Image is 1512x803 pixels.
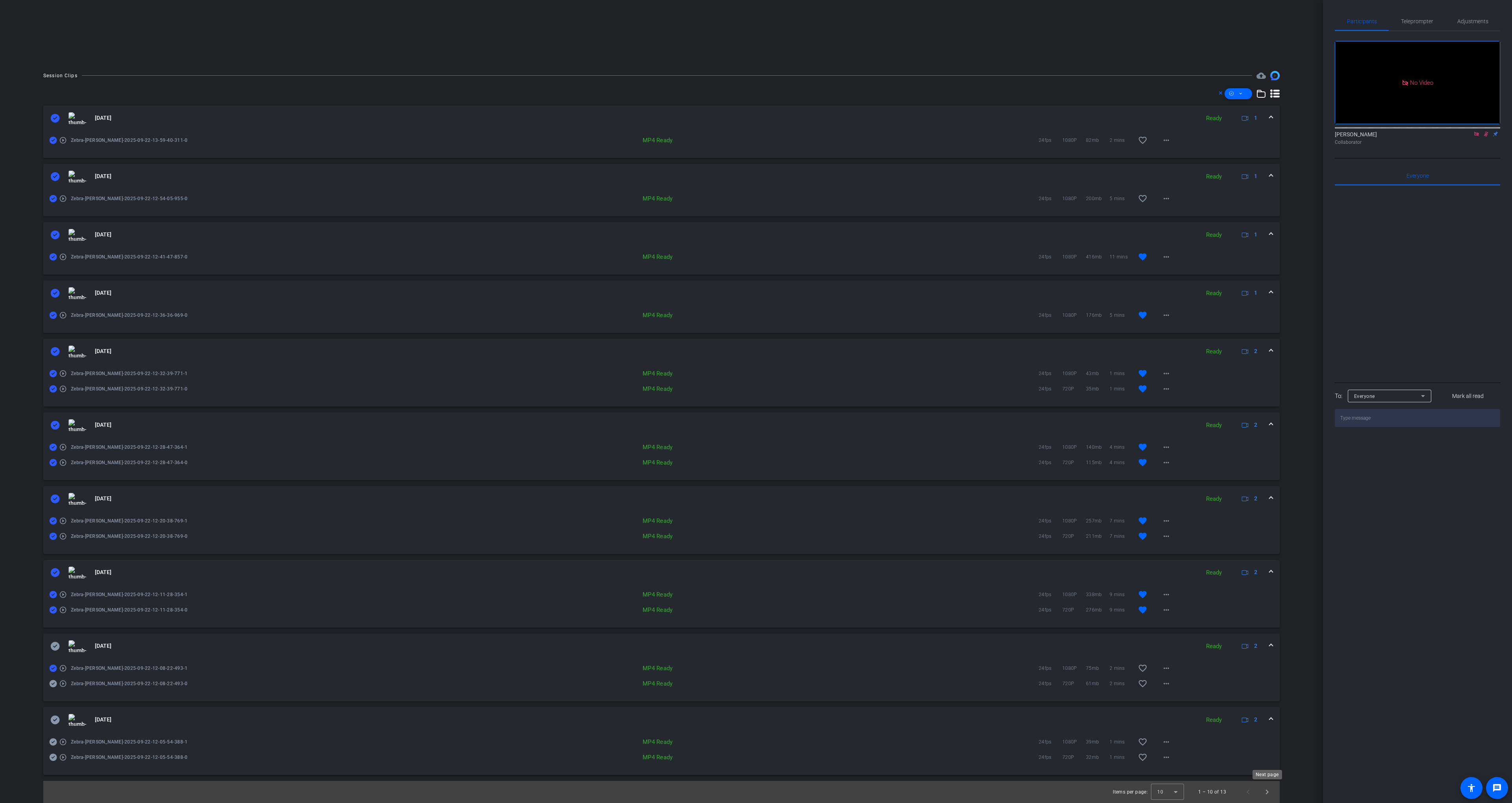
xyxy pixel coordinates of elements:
[534,532,676,540] div: MP4 Ready
[59,591,67,599] mat-icon: play_circle_outline
[71,517,368,525] span: Zebra-[PERSON_NAME]-2025-09-22-12-20-38-769-1
[1202,230,1226,240] div: Ready
[1039,606,1062,614] span: 24fps
[69,229,86,241] img: thumb-nail
[1467,783,1476,793] mat-icon: accessibility
[1202,347,1226,356] div: Ready
[1039,680,1062,688] span: 24fps
[43,306,1280,333] div: thumb-nail[DATE]Ready1
[43,247,1280,275] div: thumb-nail[DATE]Ready1
[1062,517,1086,525] span: 1080P
[1110,459,1133,467] span: 4 mins
[71,532,368,540] span: Zebra-[PERSON_NAME]-2025-09-22-12-20-38-769-0
[43,438,1280,480] div: thumb-nail[DATE]Ready2
[1457,19,1488,24] span: Adjustments
[71,370,368,377] span: Zebra-[PERSON_NAME]-2025-09-22-12-32-39-771-1
[69,567,86,578] img: thumb-nail
[1162,310,1171,320] mat-icon: more_horiz
[1254,642,1257,650] span: 2
[1062,664,1086,672] span: 1080P
[1086,443,1110,451] span: 140mb
[59,738,67,746] mat-icon: play_circle_outline
[71,606,368,614] span: Zebra-[PERSON_NAME]-2025-09-22-12-11-28-354-0
[71,195,368,203] span: Zebra-[PERSON_NAME]-2025-09-22-12-54-05-955-0
[1162,369,1171,378] mat-icon: more_horiz
[43,560,1280,585] mat-expansion-panel-header: thumb-nail[DATE]Ready2
[1039,738,1062,746] span: 24fps
[43,707,1280,732] mat-expansion-panel-header: thumb-nail[DATE]Ready2
[534,136,676,144] div: MP4 Ready
[1086,253,1110,261] span: 416mb
[1254,494,1257,503] span: 2
[1062,532,1086,540] span: 720P
[43,413,1280,438] mat-expansion-panel-header: thumb-nail[DATE]Ready2
[534,738,676,746] div: MP4 Ready
[1039,459,1062,467] span: 24fps
[534,664,676,672] div: MP4 Ready
[1162,252,1171,262] mat-icon: more_horiz
[43,732,1280,775] div: thumb-nail[DATE]Ready2
[43,106,1280,131] mat-expansion-panel-header: thumb-nail[DATE]Ready1
[1162,194,1171,203] mat-icon: more_horiz
[95,172,111,180] span: [DATE]
[1110,738,1133,746] span: 1 mins
[1039,253,1062,261] span: 24fps
[1254,716,1257,724] span: 2
[59,443,67,451] mat-icon: play_circle_outline
[59,517,67,525] mat-icon: play_circle_outline
[1110,680,1133,688] span: 2 mins
[534,253,676,261] div: MP4 Ready
[534,591,676,599] div: MP4 Ready
[1202,289,1226,298] div: Ready
[95,347,111,355] span: [DATE]
[1062,370,1086,377] span: 1080P
[534,517,676,525] div: MP4 Ready
[69,419,86,431] img: thumb-nail
[1062,591,1086,599] span: 1080P
[1253,770,1282,779] div: Next page
[1138,605,1147,615] mat-icon: favorite
[1138,679,1147,688] mat-icon: favorite_border
[1492,783,1502,793] mat-icon: message
[59,311,67,319] mat-icon: play_circle_outline
[534,606,676,614] div: MP4 Ready
[1039,753,1062,761] span: 24fps
[1138,737,1147,747] mat-icon: favorite_border
[1258,783,1277,801] button: Next page
[1436,389,1501,403] button: Mark all read
[43,364,1280,407] div: thumb-nail[DATE]Ready2
[1086,680,1110,688] span: 61mb
[1256,71,1266,80] span: Destinations for your clips
[1270,71,1280,80] img: Session clips
[69,493,86,505] img: thumb-nail
[43,511,1280,554] div: thumb-nail[DATE]Ready2
[43,164,1280,189] mat-expansion-panel-header: thumb-nail[DATE]Ready1
[59,753,67,761] mat-icon: play_circle_outline
[43,281,1280,306] mat-expansion-panel-header: thumb-nail[DATE]Ready1
[1110,136,1133,144] span: 2 mins
[43,189,1280,216] div: thumb-nail[DATE]Ready1
[1110,532,1133,540] span: 7 mins
[1162,136,1171,145] mat-icon: more_horiz
[43,634,1280,659] mat-expansion-panel-header: thumb-nail[DATE]Ready2
[71,591,368,599] span: Zebra-[PERSON_NAME]-2025-09-22-12-11-28-354-1
[71,459,368,467] span: Zebra-[PERSON_NAME]-2025-09-22-12-28-47-364-0
[1039,443,1062,451] span: 24fps
[59,253,67,261] mat-icon: play_circle_outline
[43,222,1280,247] mat-expansion-panel-header: thumb-nail[DATE]Ready1
[1086,136,1110,144] span: 82mb
[1110,443,1133,451] span: 4 mins
[59,664,67,672] mat-icon: play_circle_outline
[1086,517,1110,525] span: 257mb
[1347,19,1377,24] span: Participants
[1138,136,1147,145] mat-icon: favorite_border
[43,131,1280,158] div: thumb-nail[DATE]Ready1
[1198,788,1226,796] div: 1 – 10 of 13
[1039,136,1062,144] span: 24fps
[1162,590,1171,599] mat-icon: more_horiz
[1039,591,1062,599] span: 24fps
[1110,753,1133,761] span: 1 mins
[1254,230,1257,239] span: 1
[1256,71,1266,80] mat-icon: cloud_upload
[95,568,111,576] span: [DATE]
